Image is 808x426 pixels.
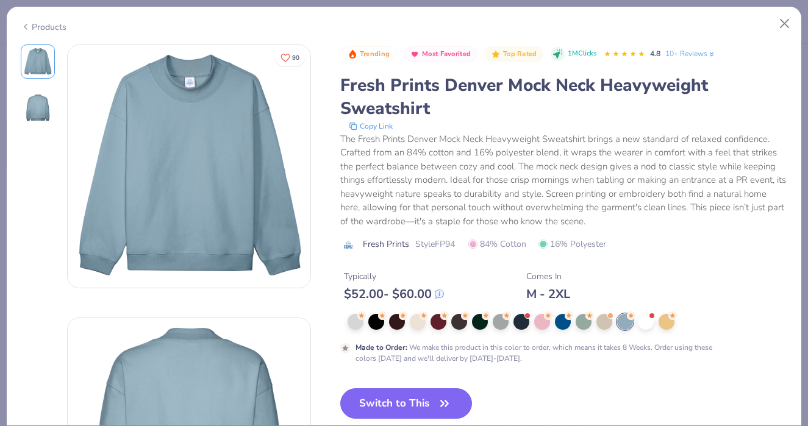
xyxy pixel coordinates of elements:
[275,49,305,66] button: Like
[491,49,501,59] img: Top Rated sort
[422,51,471,57] span: Most Favorited
[345,120,396,132] button: copy to clipboard
[21,21,66,34] div: Products
[341,46,396,62] button: Badge Button
[356,342,734,364] div: We make this product in this color to order, which means it takes 8 Weeks. Order using these colo...
[468,238,526,250] span: 84% Cotton
[23,47,52,76] img: Front
[356,343,407,352] strong: Made to Order :
[650,49,660,59] span: 4.8
[340,132,788,229] div: The Fresh Prints Denver Mock Neck Heavyweight Sweatshirt brings a new standard of relaxed confide...
[604,44,645,64] div: 4.8 Stars
[340,388,473,419] button: Switch to This
[526,286,570,302] div: M - 2XL
[23,93,52,122] img: Back
[485,46,543,62] button: Badge Button
[340,74,788,120] div: Fresh Prints Denver Mock Neck Heavyweight Sweatshirt
[410,49,420,59] img: Most Favorited sort
[526,270,570,283] div: Comes In
[363,238,409,250] span: Fresh Prints
[503,51,537,57] span: Top Rated
[360,51,390,57] span: Trending
[773,12,796,35] button: Close
[568,49,596,59] span: 1M Clicks
[292,55,299,61] span: 90
[348,49,357,59] img: Trending sort
[665,48,716,59] a: 10+ Reviews
[68,45,310,288] img: Front
[404,46,477,62] button: Badge Button
[344,286,444,302] div: $ 52.00 - $ 60.00
[415,238,455,250] span: Style FP94
[340,240,357,250] img: brand logo
[344,270,444,283] div: Typically
[538,238,606,250] span: 16% Polyester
